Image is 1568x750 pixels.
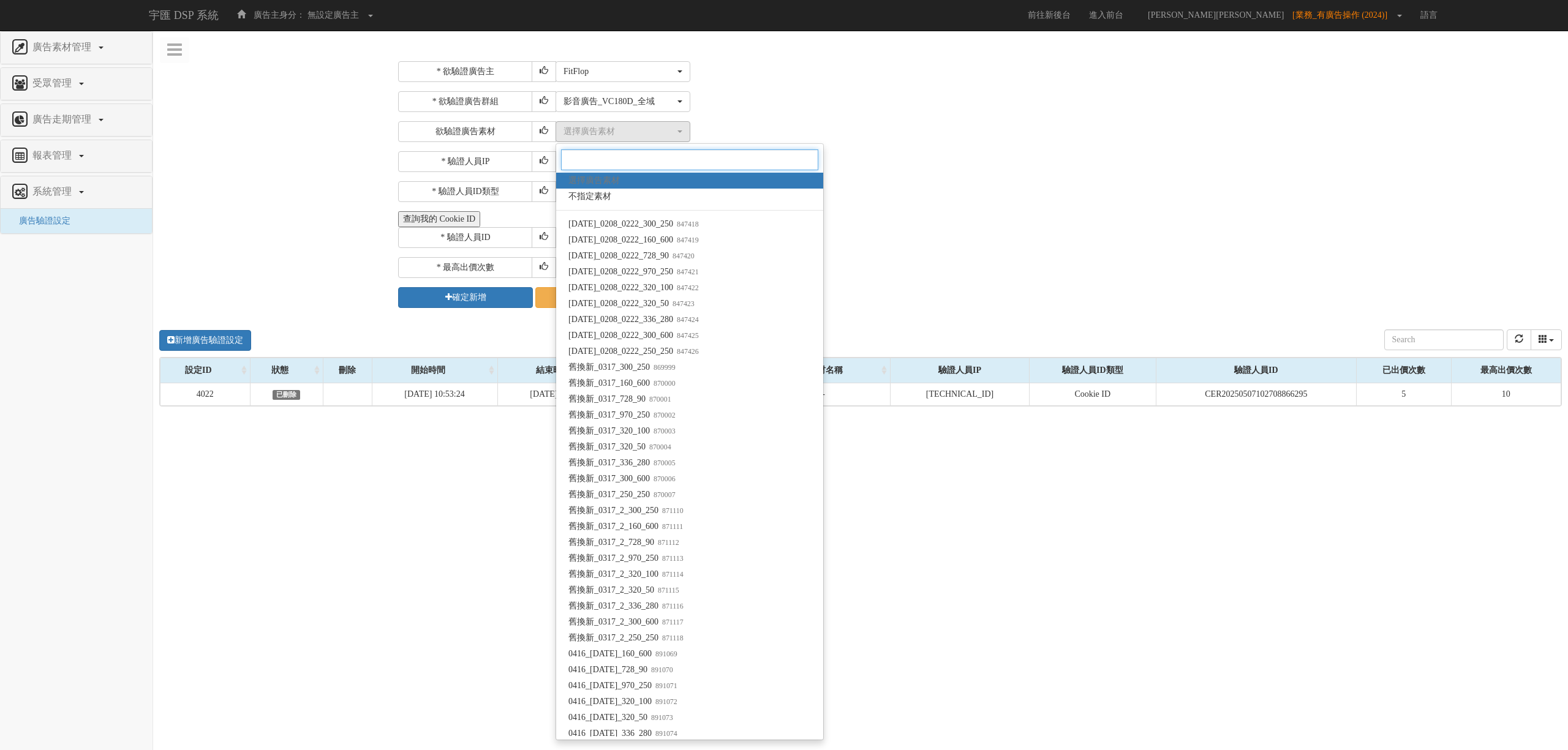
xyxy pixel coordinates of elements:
[1142,10,1290,20] span: [PERSON_NAME][PERSON_NAME]
[568,174,620,187] span: 選擇廣告素材
[10,182,143,202] a: 系統管理
[647,666,673,674] small: 891070
[568,409,676,421] span: 舊換新_0317_970_250
[398,211,480,227] button: 查詢我的 Cookie ID
[673,331,699,340] small: 847425
[652,650,677,658] small: 891069
[650,459,676,467] small: 870005
[556,121,690,142] button: 選擇廣告素材
[650,427,676,435] small: 870003
[891,383,1029,405] td: [TECHNICAL_ID]
[568,711,673,724] span: 0416_[DATE]_320_50
[29,42,97,52] span: 廣告素材管理
[563,66,675,78] div: FitFlop
[556,61,690,82] button: FitFlop
[568,234,699,246] span: [DATE]_0208_0222_160_600
[650,474,676,483] small: 870006
[669,252,695,260] small: 847420
[658,506,684,515] small: 871110
[1452,358,1561,383] div: 最高出價次數
[556,91,690,112] button: 影音廣告_VC180D_全域
[160,358,250,383] div: 設定ID
[568,584,679,596] span: 舊換新_0317_2_320_50
[1384,329,1504,350] input: Search
[561,149,818,170] input: Search
[658,634,684,642] small: 871118
[568,250,695,262] span: [DATE]_0208_0222_728_90
[568,218,699,230] span: [DATE]_0208_0222_300_250
[563,96,675,108] div: 影音廣告_VC180D_全域
[652,729,677,738] small: 891074
[568,361,676,373] span: 舊換新_0317_300_250
[650,411,676,419] small: 870002
[568,504,684,517] span: 舊換新_0317_2_300_250
[568,727,677,740] span: 0416_[DATE]_336_280
[568,520,683,533] span: 舊換新_0317_2_160_600
[646,395,671,403] small: 870001
[1030,358,1156,383] div: 驗證人員ID類型
[1156,383,1356,405] td: CER20250507102708866295
[658,602,684,610] small: 871116
[673,347,699,356] small: 847426
[568,298,695,310] span: [DATE]_0208_0222_320_50
[29,150,78,160] span: 報表管理
[1029,383,1156,405] td: Cookie ID
[658,522,683,531] small: 871111
[568,393,671,405] span: 舊換新_0317_728_90
[29,114,97,124] span: 廣告走期管理
[673,236,699,244] small: 847419
[646,443,671,451] small: 870004
[568,536,679,549] span: 舊換新_0317_2_728_90
[1357,383,1452,405] td: 5
[658,618,684,626] small: 871117
[251,358,323,383] div: 狀態
[568,441,671,453] span: 舊換新_0317_320_50
[568,632,684,644] span: 舊換新_0317_2_250_250
[568,282,699,294] span: [DATE]_0208_0222_320_100
[323,358,372,383] div: 刪除
[29,186,78,197] span: 系統管理
[10,110,143,130] a: 廣告走期管理
[10,216,70,225] a: 廣告驗證設定
[1531,329,1562,350] button: columns
[568,568,684,580] span: 舊換新_0317_2_320_100
[568,648,677,660] span: 0416_[DATE]_160_600
[254,10,305,20] span: 廣告主身分：
[568,696,677,708] span: 0416_[DATE]_320_100
[1507,329,1531,350] button: refresh
[650,490,676,499] small: 870007
[372,358,497,383] div: 開始時間
[654,586,679,594] small: 871115
[568,680,677,692] span: 0416_[DATE]_970_250
[658,554,684,563] small: 871113
[568,489,676,501] span: 舊換新_0317_250_250
[568,664,673,676] span: 0416_[DATE]_728_90
[498,358,623,383] div: 結束時間
[1156,358,1356,383] div: 驗證人員ID
[650,363,676,372] small: 869999
[1292,10,1393,20] span: [業務_有廣告操作 (2024)]
[568,600,684,612] span: 舊換新_0317_2_336_280
[568,345,699,358] span: [DATE]_0208_0222_250_250
[568,266,699,278] span: [DATE]_0208_0222_970_250
[647,713,673,722] small: 891073
[497,383,623,405] td: [DATE] 10:53:24
[10,38,143,58] a: 廣告素材管理
[652,697,677,706] small: 891072
[673,220,699,228] small: 847418
[29,78,78,88] span: 受眾管理
[568,313,699,326] span: [DATE]_0208_0222_336_280
[669,299,695,308] small: 847423
[658,570,684,579] small: 871114
[10,74,143,94] a: 受眾管理
[568,616,684,628] span: 舊換新_0317_2_300_600
[1451,383,1561,405] td: 10
[673,283,699,292] small: 847422
[568,425,676,437] span: 舊換新_0317_320_100
[535,287,670,308] a: 取消
[372,383,497,405] td: [DATE] 10:53:24
[273,390,301,400] span: 已刪除
[1531,329,1562,350] div: Columns
[398,287,533,308] button: 確定新增
[1357,358,1451,383] div: 已出價次數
